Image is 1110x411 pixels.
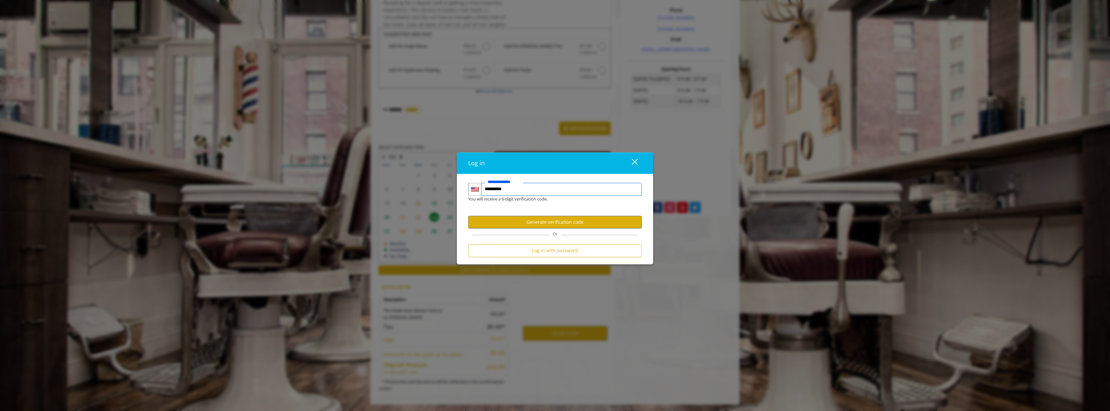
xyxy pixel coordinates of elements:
button: close dialog [620,157,642,170]
div: Country [468,183,481,196]
button: Log in with password [468,244,642,257]
button: Generate verification code [468,216,642,229]
div: close dialog [624,158,637,168]
span: Log in [468,159,485,167]
span: Or [549,231,561,237]
div: You will receive a 6-digit verification code. [463,196,637,202]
